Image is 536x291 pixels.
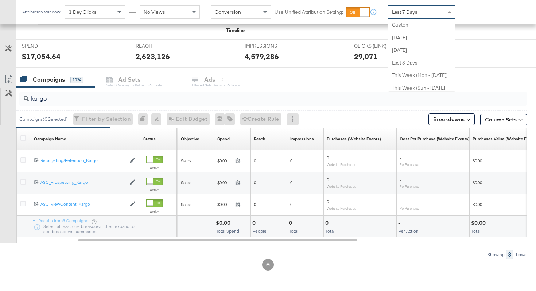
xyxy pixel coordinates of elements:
span: $0.00 [473,180,482,185]
div: 4,579,286 [245,51,279,62]
span: $0.00 [217,202,232,207]
div: Campaigns [33,75,65,84]
a: The average cost for each purchase tracked by your Custom Audience pixel on your website after pe... [400,136,470,142]
span: $0.00 [473,158,482,163]
div: Timeline [226,27,245,34]
span: 0 [290,202,292,207]
a: Your campaign name. [34,136,66,142]
span: Total Spend [216,228,239,234]
button: Column Sets [480,114,527,125]
span: - [400,199,401,204]
span: 0 [290,158,292,163]
span: No Views [144,9,165,15]
span: 0 [254,202,256,207]
div: Showing: [487,252,506,257]
span: - [400,177,401,182]
div: ASC_ViewContent_Kargo [40,201,126,207]
div: Spend [217,136,230,142]
span: $0.00 [217,158,232,163]
label: Use Unified Attribution Setting: [275,9,343,16]
span: Total [471,228,481,234]
div: - [398,220,402,226]
span: 0 [327,199,329,204]
span: Per Action [399,228,419,234]
span: 0 [327,177,329,182]
div: This Week (Sun - [DATE]) [388,82,455,94]
span: CLICKS (LINK) [354,43,409,50]
a: Shows the current state of your Ad Campaign. [143,136,156,142]
label: Active [146,209,163,214]
span: 1 Day Clicks [69,9,97,15]
div: 1024 [70,77,83,83]
div: Cost Per Purchase (Website Events) [400,136,470,142]
span: REACH [136,43,190,50]
span: 0 [254,180,256,185]
a: The number of people your ad was served to. [254,136,265,142]
span: - [400,155,401,160]
div: 0 [138,113,151,125]
div: Status [143,136,156,142]
a: The total amount spent to date. [217,136,230,142]
span: Conversion [215,9,241,15]
sub: Per Purchase [400,184,419,189]
a: The number of times a purchase was made tracked by your Custom Audience pixel on your website aft... [327,136,381,142]
span: Total [289,228,298,234]
span: Last 7 Days [392,9,417,15]
a: ASC_ViewContent_Kargo [40,201,126,207]
button: Breakdowns [428,113,475,125]
span: SPEND [22,43,77,50]
div: 2,623,126 [136,51,170,62]
span: Sales [181,158,191,163]
div: $17,054.64 [22,51,61,62]
div: ASC_Prospecting_Kargo [40,179,126,185]
div: This Week (Mon - [DATE]) [388,69,455,82]
div: Retargeting/Retention_Kargo [40,158,126,163]
sub: Per Purchase [400,206,419,210]
div: $0.00 [471,220,488,226]
sub: Website Purchases [327,184,356,189]
div: [DATE] [388,31,455,44]
div: Purchases (Website Events) [327,136,381,142]
span: Total [326,228,335,234]
span: 0 [254,158,256,163]
span: $0.00 [217,180,232,185]
div: Campaigns ( 0 Selected) [19,116,68,123]
div: 0 [289,220,294,226]
div: 3 [506,250,513,259]
span: IMPRESSIONS [245,43,299,50]
div: Rows [516,252,527,257]
div: 0 [325,220,331,226]
span: Sales [181,202,191,207]
div: Last 3 Days [388,57,455,69]
div: Reach [254,136,265,142]
a: ASC_Prospecting_Kargo [40,179,126,186]
span: $0.00 [473,202,482,207]
div: Campaign Name [34,136,66,142]
a: Retargeting/Retention_Kargo [40,158,126,164]
div: $0.00 [216,220,233,226]
span: 0 [290,180,292,185]
span: People [253,228,267,234]
div: 29,071 [354,51,378,62]
div: Objective [181,136,199,142]
sub: Website Purchases [327,162,356,167]
div: [DATE] [388,44,455,57]
span: Sales [181,180,191,185]
span: 0 [327,155,329,160]
a: The number of times your ad was served. On mobile apps an ad is counted as served the first time ... [290,136,314,142]
a: Your campaign's objective. [181,136,199,142]
label: Active [146,166,163,170]
sub: Per Purchase [400,162,419,167]
sub: Website Purchases [327,206,356,210]
label: Active [146,187,163,192]
div: Attribution Window: [22,9,61,15]
div: 0 [252,220,258,226]
div: Impressions [290,136,314,142]
div: Custom [388,19,455,31]
input: Search Campaigns by Name, ID or Objective [29,89,482,103]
